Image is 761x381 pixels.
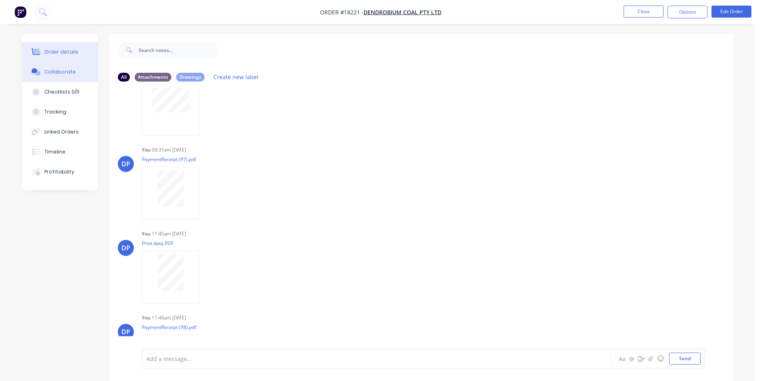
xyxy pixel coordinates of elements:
div: Attachments [135,73,171,82]
div: 11:46am [DATE] [152,314,186,321]
div: Profitability [44,168,74,176]
button: Send [669,353,701,365]
img: Factory [14,6,26,18]
div: Order details [44,48,78,56]
p: Print data.PDF [142,240,207,247]
div: 09:31am [DATE] [152,146,186,154]
div: DP [121,327,130,337]
button: Tracking [22,102,98,122]
button: Collaborate [22,62,98,82]
div: DP [121,243,130,253]
div: All [118,73,130,82]
div: You [142,230,150,237]
button: Profitability [22,162,98,182]
button: Close [624,6,664,18]
div: Drawings [176,73,205,82]
div: Tracking [44,108,66,116]
div: Linked Orders [44,128,79,136]
button: Timeline [22,142,98,162]
div: You [142,314,150,321]
div: DP [121,159,130,169]
p: PaymentReceipt (98).pdf [142,324,207,331]
button: Create new label [209,72,263,82]
button: Order details [22,42,98,62]
button: Options [668,6,707,18]
p: PaymentReceipt (97).pdf [142,156,207,163]
div: Timeline [44,148,66,156]
button: ☺ [656,354,665,363]
button: Linked Orders [22,122,98,142]
div: 11:45am [DATE] [152,230,186,237]
button: @ [627,354,636,363]
div: You [142,146,150,154]
input: Search notes... [139,42,218,58]
div: Checklists 0/0 [44,88,79,96]
a: Dendrobium Coal Pty Ltd [364,8,441,16]
button: Aa [617,354,627,363]
span: Order #18221 - [320,8,364,16]
div: Collaborate [44,68,76,76]
button: Checklists 0/0 [22,82,98,102]
button: Edit Order [711,6,751,18]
